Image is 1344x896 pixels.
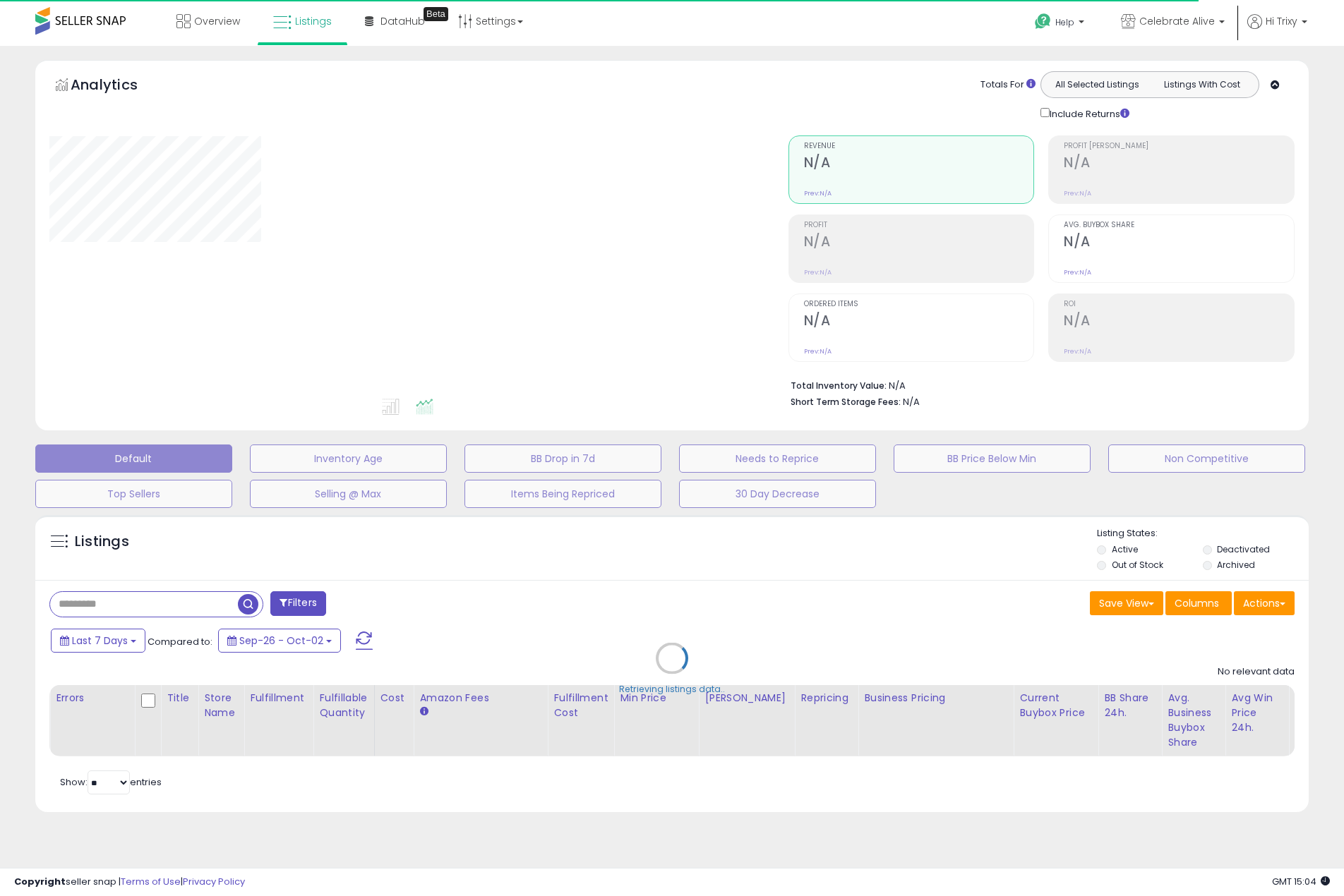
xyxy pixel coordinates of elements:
span: Profit [804,222,1034,229]
div: Include Returns [1030,105,1146,121]
h2: N/A [1064,155,1294,174]
button: BB Price Below Min [894,444,1091,473]
button: 30 Day Decrease [679,480,876,508]
i: Get Help [1034,13,1052,30]
li: N/A [791,376,1285,393]
h2: N/A [804,313,1034,332]
span: ROI [1064,301,1294,308]
span: Ordered Items [804,301,1034,308]
a: Help [1024,2,1098,46]
small: Prev: N/A [1064,268,1091,277]
small: Prev: N/A [1064,347,1091,356]
small: Prev: N/A [1064,189,1091,198]
div: Retrieving listings data.. [619,683,725,696]
span: Profit [PERSON_NAME] [1064,143,1294,150]
span: Celebrate Alive [1139,14,1215,28]
span: N/A [903,395,920,408]
span: Avg. Buybox Share [1064,222,1294,229]
a: Hi Trixy [1247,14,1307,46]
span: Overview [194,14,240,28]
h2: N/A [1064,234,1294,253]
h5: Analytics [71,75,165,98]
span: Revenue [804,143,1034,150]
span: Listings [295,14,332,28]
button: Non Competitive [1108,444,1305,473]
button: Needs to Reprice [679,444,876,473]
div: Totals For [980,78,1036,92]
h2: N/A [804,155,1034,174]
h2: N/A [1064,313,1294,332]
h2: N/A [804,234,1034,253]
b: Total Inventory Value: [791,380,887,392]
button: Selling @ Max [250,480,447,508]
b: Short Term Storage Fees: [791,396,901,408]
button: BB Drop in 7d [464,444,661,473]
div: Tooltip anchor [424,7,448,21]
button: Items Being Repriced [464,480,661,508]
small: Prev: N/A [804,268,832,277]
small: Prev: N/A [804,347,832,356]
button: Top Sellers [35,480,232,508]
span: Hi Trixy [1266,14,1297,28]
button: Listings With Cost [1149,75,1254,94]
span: Help [1055,16,1074,28]
button: All Selected Listings [1045,75,1150,94]
button: Inventory Age [250,444,447,473]
button: Default [35,444,232,473]
small: Prev: N/A [804,189,832,198]
span: DataHub [380,14,425,28]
